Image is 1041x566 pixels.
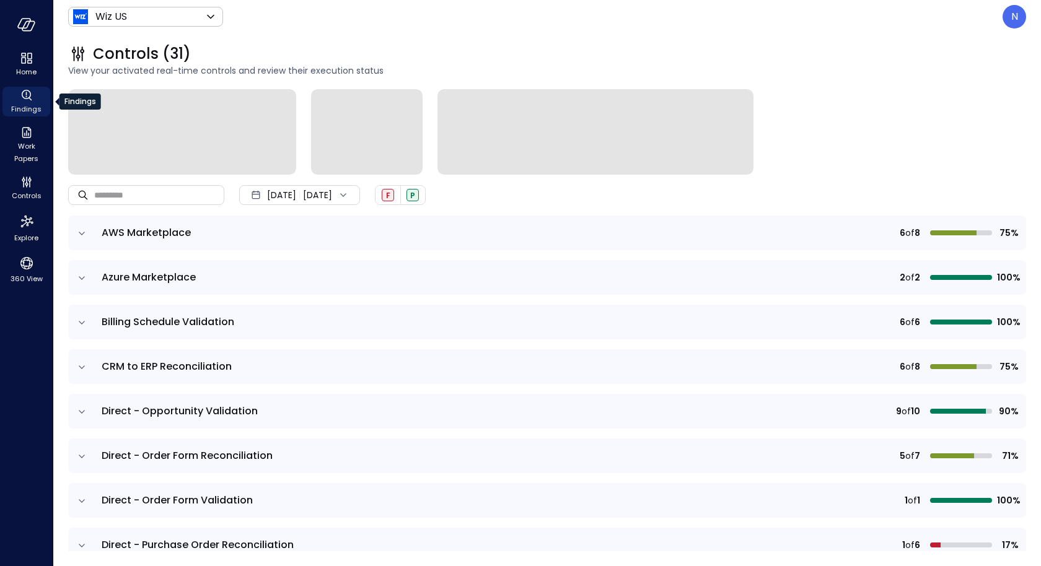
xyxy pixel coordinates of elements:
[997,404,1019,418] span: 90%
[905,226,915,240] span: of
[997,360,1019,373] span: 75%
[905,271,915,284] span: of
[7,140,45,165] span: Work Papers
[900,449,905,463] span: 5
[102,538,294,552] span: Direct - Purchase Order Reconciliation
[76,272,88,284] button: expand row
[915,538,920,552] span: 6
[406,189,419,201] div: Passed
[915,315,920,329] span: 6
[102,404,258,418] span: Direct - Opportunity Validation
[410,190,415,201] span: P
[59,94,101,110] div: Findings
[915,271,920,284] span: 2
[902,538,905,552] span: 1
[382,189,394,201] div: Failed
[102,493,253,507] span: Direct - Order Form Validation
[68,64,1026,77] span: View your activated real-time controls and review their execution status
[900,226,905,240] span: 6
[102,270,196,284] span: Azure Marketplace
[908,494,917,507] span: of
[2,211,50,245] div: Explore
[76,406,88,418] button: expand row
[386,190,390,201] span: F
[1011,9,1018,24] p: N
[2,50,50,79] div: Home
[915,360,920,373] span: 8
[902,404,911,418] span: of
[16,66,37,78] span: Home
[2,124,50,166] div: Work Papers
[997,494,1019,507] span: 100%
[102,448,273,463] span: Direct - Order Form Reconciliation
[911,404,920,418] span: 10
[267,188,296,202] span: [DATE]
[905,538,915,552] span: of
[997,449,1019,463] span: 71%
[76,539,88,552] button: expand row
[2,253,50,286] div: 360 View
[2,87,50,116] div: Findings
[997,226,1019,240] span: 75%
[1003,5,1026,28] div: Noy Vadai
[917,494,920,507] span: 1
[76,316,88,329] button: expand row
[76,495,88,507] button: expand row
[997,538,1019,552] span: 17%
[915,449,920,463] span: 7
[997,315,1019,329] span: 100%
[11,103,42,115] span: Findings
[73,9,88,24] img: Icon
[14,232,38,244] span: Explore
[76,227,88,240] button: expand row
[11,272,43,285] span: 360 View
[905,494,908,507] span: 1
[915,226,920,240] span: 8
[76,361,88,373] button: expand row
[905,360,915,373] span: of
[93,44,191,64] span: Controls (31)
[997,271,1019,284] span: 100%
[76,450,88,463] button: expand row
[905,315,915,329] span: of
[900,360,905,373] span: 6
[102,225,191,240] span: AWS Marketplace
[95,9,127,24] p: Wiz US
[900,315,905,329] span: 6
[102,359,232,373] span: CRM to ERP Reconciliation
[102,315,234,329] span: Billing Schedule Validation
[900,271,905,284] span: 2
[896,404,902,418] span: 9
[12,189,42,202] span: Controls
[2,173,50,203] div: Controls
[905,449,915,463] span: of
